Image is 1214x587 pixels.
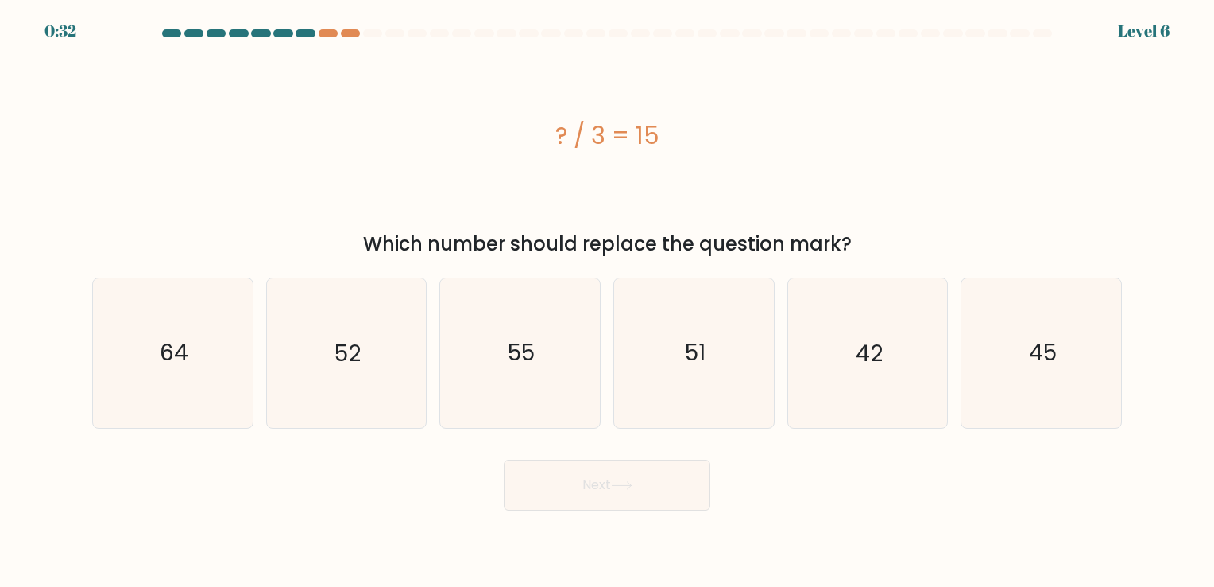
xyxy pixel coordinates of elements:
[1118,19,1170,43] div: Level 6
[160,338,188,369] text: 64
[334,338,361,369] text: 52
[685,338,706,369] text: 51
[102,230,1112,259] div: Which number should replace the question mark?
[504,460,710,511] button: Next
[1029,338,1057,369] text: 45
[508,338,535,369] text: 55
[92,118,1122,154] div: ? / 3 = 15
[44,19,76,43] div: 0:32
[856,338,883,369] text: 42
